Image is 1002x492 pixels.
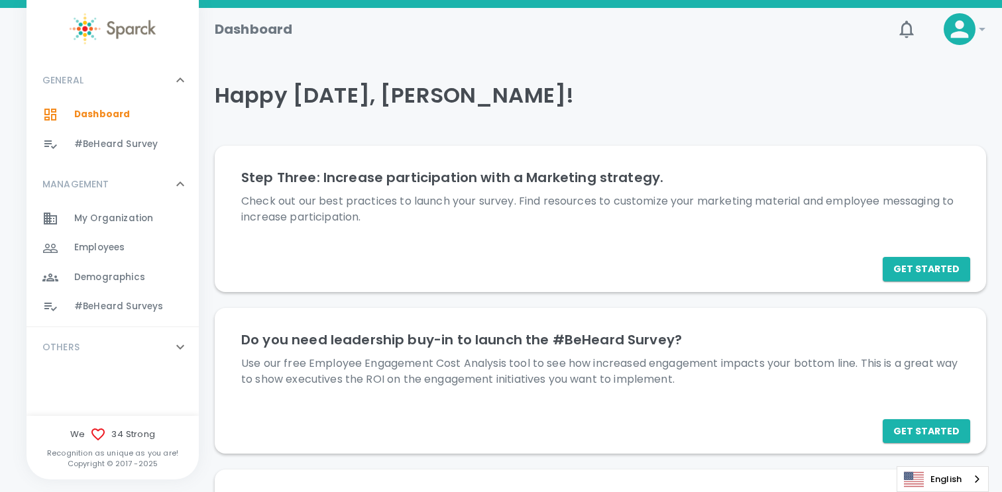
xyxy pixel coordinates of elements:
[27,448,199,458] p: Recognition as unique as you are!
[897,466,989,492] div: Language
[27,263,199,292] a: Demographics
[27,204,199,233] a: My Organization
[27,60,199,100] div: GENERAL
[27,100,199,129] a: Dashboard
[74,212,153,225] span: My Organization
[74,138,158,151] span: #BeHeard Survey
[883,257,970,281] button: Get Started
[215,82,986,109] h4: Happy [DATE], [PERSON_NAME]!
[74,241,125,254] span: Employees
[215,19,292,40] h1: Dashboard
[27,327,199,367] div: OTHERS
[27,458,199,469] p: Copyright © 2017 - 2025
[42,177,109,191] p: MANAGEMENT
[27,233,199,262] a: Employees
[883,419,970,444] button: Get Started
[241,193,960,225] p: Check out our best practices to launch your survey. Find resources to customize your marketing ma...
[897,466,989,492] aside: Language selected: English
[74,108,130,121] span: Dashboard
[27,292,199,321] a: #BeHeard Surveys
[27,204,199,327] div: MANAGEMENT
[241,356,960,387] p: Use our free Employee Engagement Cost Analysis tool to see how increased engagement impacts your ...
[70,13,156,44] img: Sparck logo
[74,271,145,284] span: Demographics
[27,164,199,204] div: MANAGEMENT
[241,167,960,188] h6: Step Three: Increase participation with a Marketing strategy.
[27,426,199,442] span: We 34 Strong
[241,329,960,350] h6: Do you need leadership buy-in to launch the #BeHeard Survey?
[74,300,163,313] span: #BeHeard Surveys
[897,467,988,491] a: English
[27,13,199,44] a: Sparck logo
[42,340,80,354] p: OTHERS
[42,74,83,87] p: GENERAL
[27,100,199,164] div: GENERAL
[27,130,199,159] a: #BeHeard Survey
